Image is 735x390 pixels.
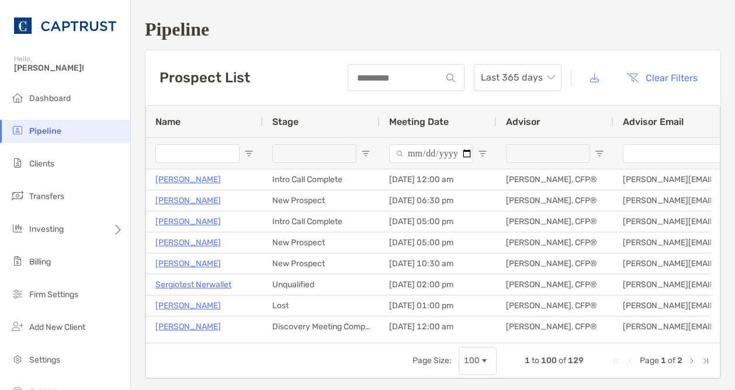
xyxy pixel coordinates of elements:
[155,193,221,208] a: [PERSON_NAME]
[263,169,380,190] div: Intro Call Complete
[497,295,613,316] div: [PERSON_NAME], CFP®
[595,149,604,158] button: Open Filter Menu
[497,253,613,274] div: [PERSON_NAME], CFP®
[361,149,370,158] button: Open Filter Menu
[389,116,449,127] span: Meeting Date
[661,356,666,365] span: 1
[263,190,380,211] div: New Prospect
[29,126,61,136] span: Pipeline
[263,316,380,337] div: Discovery Meeting Complete
[506,116,540,127] span: Advisor
[11,221,25,235] img: investing icon
[497,232,613,253] div: [PERSON_NAME], CFP®
[155,298,221,313] a: [PERSON_NAME]
[11,319,25,333] img: add_new_client icon
[155,235,221,250] a: [PERSON_NAME]
[380,295,497,316] div: [DATE] 01:00 pm
[244,149,254,158] button: Open Filter Menu
[687,356,696,365] div: Next Page
[618,65,706,90] button: Clear Filters
[29,93,71,103] span: Dashboard
[155,319,221,334] a: [PERSON_NAME]
[380,232,497,253] div: [DATE] 05:00 pm
[263,211,380,232] div: Intro Call Complete
[497,316,613,337] div: [PERSON_NAME], CFP®
[497,274,613,295] div: [PERSON_NAME], CFP®
[380,211,497,232] div: [DATE] 05:00 pm
[11,90,25,105] img: dashboard icon
[412,356,452,365] div: Page Size:
[29,322,85,332] span: Add New Client
[541,356,557,365] span: 100
[155,172,221,187] a: [PERSON_NAME]
[11,189,25,203] img: transfers icon
[263,274,380,295] div: Unqualified
[380,274,497,295] div: [DATE] 02:00 pm
[29,224,64,234] span: Investing
[481,65,554,90] span: Last 365 days
[380,253,497,274] div: [DATE] 10:30 am
[29,257,51,267] span: Billing
[668,356,675,365] span: of
[11,287,25,301] img: firm-settings icon
[559,356,566,365] span: of
[389,144,473,163] input: Meeting Date Filter Input
[29,159,54,169] span: Clients
[11,254,25,268] img: billing icon
[11,156,25,170] img: clients icon
[478,149,487,158] button: Open Filter Menu
[701,356,710,365] div: Last Page
[29,191,64,201] span: Transfers
[11,123,25,137] img: pipeline icon
[11,352,25,366] img: settings icon
[623,116,684,127] span: Advisor Email
[155,214,221,229] a: [PERSON_NAME]
[145,19,721,40] h1: Pipeline
[263,295,380,316] div: Lost
[29,355,60,365] span: Settings
[459,347,497,375] div: Page Size
[497,211,613,232] div: [PERSON_NAME], CFP®
[155,256,221,271] a: [PERSON_NAME]
[155,116,181,127] span: Name
[497,190,613,211] div: [PERSON_NAME], CFP®
[160,69,250,86] h3: Prospect List
[497,169,613,190] div: [PERSON_NAME], CFP®
[14,63,123,73] span: [PERSON_NAME]!
[14,5,116,47] img: CAPTRUST Logo
[640,356,659,365] span: Page
[263,232,380,253] div: New Prospect
[155,144,240,163] input: Name Filter Input
[525,356,530,365] span: 1
[677,356,682,365] span: 2
[380,316,497,337] div: [DATE] 12:00 am
[263,253,380,274] div: New Prospect
[568,356,584,365] span: 129
[380,169,497,190] div: [DATE] 12:00 am
[612,356,621,365] div: First Page
[446,74,455,82] img: input icon
[464,356,480,365] div: 100
[626,356,635,365] div: Previous Page
[155,277,231,292] a: Sergiotest Nerwallet
[380,190,497,211] div: [DATE] 06:30 pm
[532,356,539,365] span: to
[29,290,78,300] span: Firm Settings
[272,116,299,127] span: Stage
